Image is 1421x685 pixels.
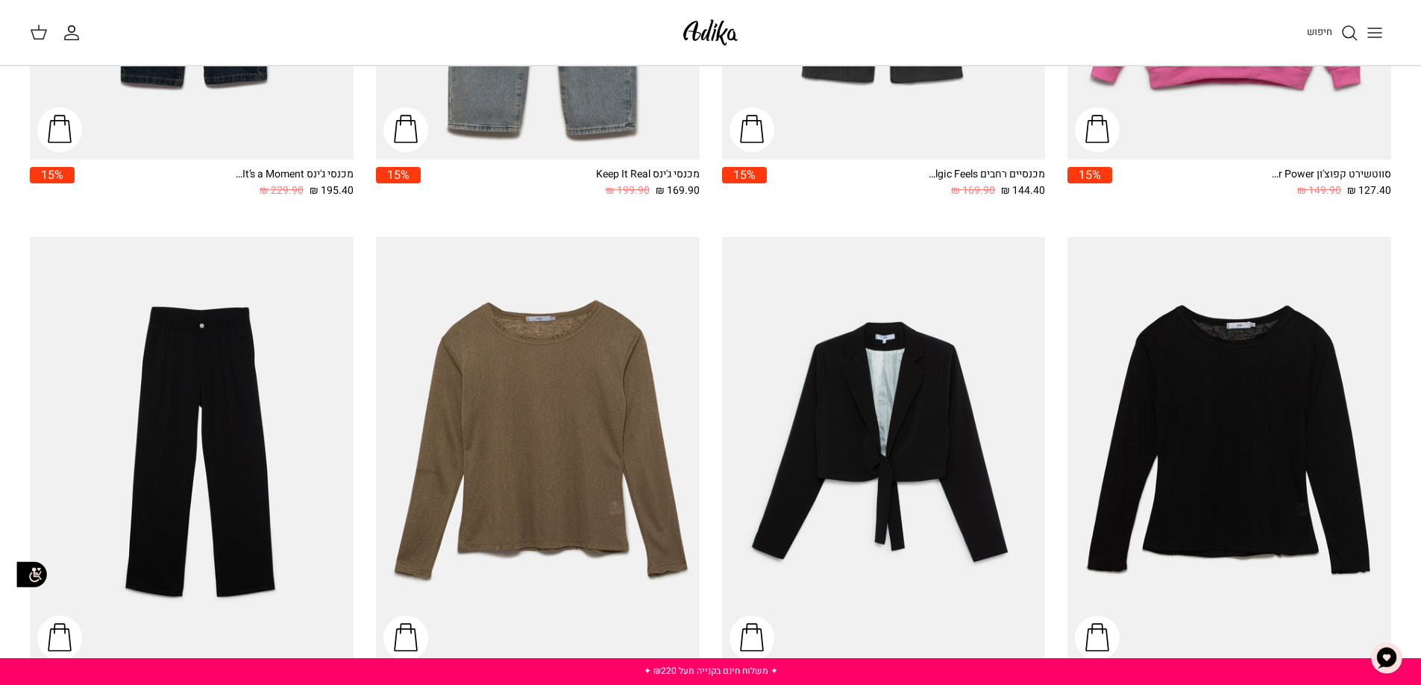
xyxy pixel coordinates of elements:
[260,183,304,199] span: 229.90 ₪
[75,167,354,199] a: מכנסי ג'ינס It’s a Moment גזרה רחבה | BAGGY 195.40 ₪ 229.90 ₪
[30,167,75,183] span: 15%
[926,167,1045,183] div: מכנסיים רחבים Nostalgic Feels קורדרוי
[1067,237,1391,668] a: טי-שירט On The Low
[63,24,87,42] a: החשבון שלי
[1364,636,1409,681] button: צ'אט
[1297,183,1341,199] span: 149.90 ₪
[376,167,421,183] span: 15%
[421,167,700,199] a: מכנסי ג'ינס Keep It Real 169.90 ₪ 199.90 ₪
[1112,167,1391,199] a: סווטשירט קפוצ'ון Star Power אוברסייז 127.40 ₪ 149.90 ₪
[606,183,650,199] span: 199.90 ₪
[722,167,767,199] a: 15%
[1001,183,1045,199] span: 144.40 ₪
[310,183,354,199] span: 195.40 ₪
[234,167,354,183] div: מכנסי ג'ינס It’s a Moment גזרה רחבה | BAGGY
[1307,24,1358,42] a: חיפוש
[1067,167,1112,199] a: 15%
[767,167,1046,199] a: מכנסיים רחבים Nostalgic Feels קורדרוי 144.40 ₪ 169.90 ₪
[1358,16,1391,49] button: Toggle menu
[951,183,995,199] span: 169.90 ₪
[1347,183,1391,199] span: 127.40 ₪
[11,554,52,595] img: accessibility_icon02.svg
[30,237,354,668] a: מכנסיים All Business גזרה מחויטת
[656,183,700,199] span: 169.90 ₪
[30,167,75,199] a: 15%
[1272,167,1391,183] div: סווטשירט קפוצ'ון Star Power אוברסייז
[580,167,700,183] div: מכנסי ג'ינס Keep It Real
[679,15,742,50] img: Adika IL
[376,237,700,668] a: טי-שירט Sandy Dunes שרוולים ארוכים
[1307,25,1332,39] span: חיפוש
[644,664,778,678] a: ✦ משלוח חינם בקנייה מעל ₪220 ✦
[1067,167,1112,183] span: 15%
[722,237,1046,668] a: ג'קט קרופ All Business גזרה מחויטת
[722,167,767,183] span: 15%
[376,167,421,199] a: 15%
